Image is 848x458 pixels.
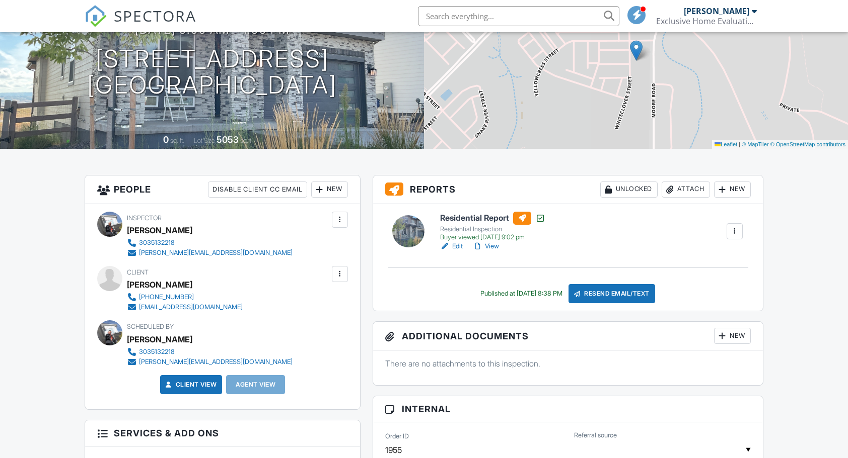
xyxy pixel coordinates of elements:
label: Referral source [574,431,617,440]
div: Disable Client CC Email [208,181,307,198]
a: © OpenStreetMap contributors [770,141,845,147]
div: Residential Inspection [440,225,545,233]
div: [PERSON_NAME] [127,332,192,347]
a: Leaflet [715,141,737,147]
a: Residential Report Residential Inspection Buyer viewed [DATE] 9:02 pm [440,212,545,242]
a: [PERSON_NAME][EMAIL_ADDRESS][DOMAIN_NAME] [127,248,293,258]
div: 3035132218 [139,239,175,247]
input: Search everything... [418,6,619,26]
a: [PHONE_NUMBER] [127,292,243,302]
h3: Additional Documents [373,322,763,350]
h3: Services & Add ons [85,420,360,446]
a: 3035132218 [127,238,293,248]
span: sq. ft. [170,137,184,144]
h3: People [85,175,360,204]
label: Order ID [385,431,409,440]
div: Buyer viewed [DATE] 9:02 pm [440,233,545,241]
div: [PERSON_NAME] [127,277,192,292]
div: Unlocked [600,181,658,198]
div: New [714,328,751,344]
div: [PERSON_NAME] [684,6,749,16]
span: Scheduled By [127,323,174,330]
span: SPECTORA [114,5,196,26]
div: [PERSON_NAME] [127,223,192,238]
h3: Reports [373,175,763,204]
h6: Residential Report [440,212,545,225]
div: 5053 [217,134,239,145]
div: 3035132218 [139,348,175,356]
a: [EMAIL_ADDRESS][DOMAIN_NAME] [127,302,243,312]
img: Marker [630,40,643,61]
span: sq.ft. [240,137,253,144]
div: [EMAIL_ADDRESS][DOMAIN_NAME] [139,303,243,311]
h1: [STREET_ADDRESS] [GEOGRAPHIC_DATA] [87,46,337,99]
h3: [DATE] 9:00 am - 1:00 pm [135,23,290,36]
span: Lot Size [194,137,215,144]
div: [PHONE_NUMBER] [139,293,194,301]
div: New [311,181,348,198]
p: There are no attachments to this inspection. [385,358,751,369]
span: | [739,141,740,147]
a: View [473,241,499,251]
a: 3035132218 [127,347,293,357]
img: The Best Home Inspection Software - Spectora [85,5,107,27]
a: © MapTiler [742,141,769,147]
div: Attach [662,181,710,198]
div: 0 [163,134,169,145]
div: New [714,181,751,198]
h3: Internal [373,396,763,422]
a: [PERSON_NAME][EMAIL_ADDRESS][DOMAIN_NAME] [127,357,293,367]
a: SPECTORA [85,14,196,35]
span: Inspector [127,214,162,222]
div: [PERSON_NAME][EMAIL_ADDRESS][DOMAIN_NAME] [139,249,293,257]
div: Resend Email/Text [569,284,655,303]
div: [PERSON_NAME][EMAIL_ADDRESS][DOMAIN_NAME] [139,358,293,366]
a: Edit [440,241,463,251]
span: Client [127,268,149,276]
div: Exclusive Home Evaluations & Inspections [656,16,757,26]
a: Client View [164,380,217,390]
div: Published at [DATE] 8:38 PM [480,290,562,298]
